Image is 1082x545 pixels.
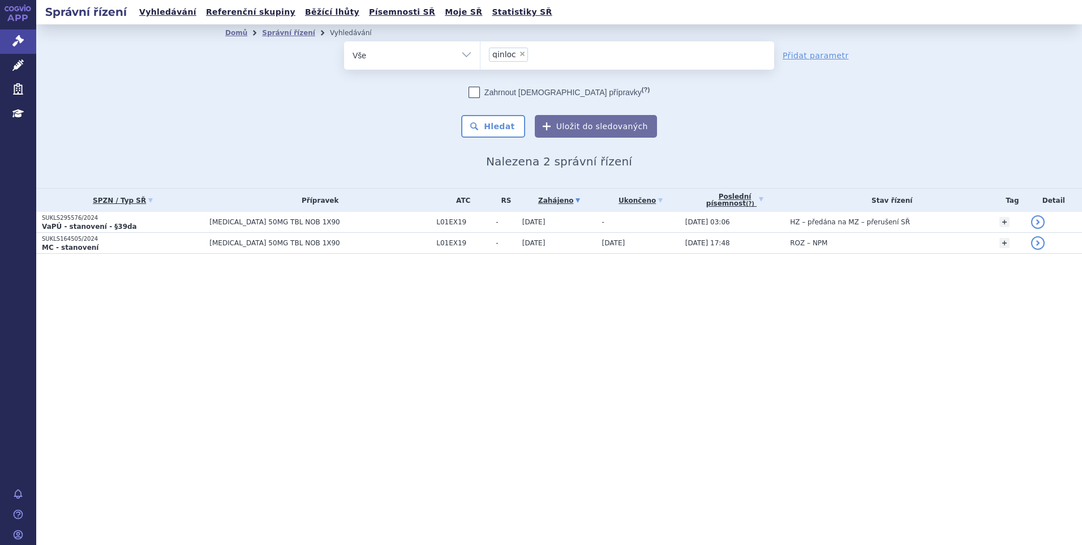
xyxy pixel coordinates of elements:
[790,218,910,226] span: HZ – předána na MZ – přerušení SŘ
[999,217,1010,227] a: +
[522,193,596,208] a: Zahájeno
[203,5,299,20] a: Referenční skupiny
[685,218,730,226] span: [DATE] 03:06
[42,244,98,252] strong: MC - stanovení
[436,218,490,226] span: L01EX19
[1031,215,1045,229] a: detail
[492,50,516,58] span: qinloc
[136,5,200,20] a: Vyhledávání
[488,5,555,20] a: Statistiky SŘ
[535,115,657,138] button: Uložit do sledovaných
[602,239,625,247] span: [DATE]
[685,189,785,212] a: Poslednípísemnost(?)
[783,50,849,61] a: Přidat parametr
[496,239,516,247] span: -
[522,239,546,247] span: [DATE]
[330,24,387,41] li: Vyhledávání
[209,239,431,247] span: [MEDICAL_DATA] 50MG TBL NOB 1X90
[225,29,247,37] a: Domů
[366,5,439,20] a: Písemnosti SŘ
[522,218,546,226] span: [DATE]
[461,115,525,138] button: Hledat
[642,86,650,93] abbr: (?)
[42,223,137,231] strong: VaPÚ - stanovení - §39da
[531,47,538,61] input: qinloc
[36,4,136,20] h2: Správní řízení
[999,238,1010,248] a: +
[685,239,730,247] span: [DATE] 17:48
[496,218,516,226] span: -
[302,5,363,20] a: Běžící lhůty
[490,189,516,212] th: RS
[994,189,1025,212] th: Tag
[209,218,431,226] span: [MEDICAL_DATA] 50MG TBL NOB 1X90
[204,189,431,212] th: Přípravek
[784,189,994,212] th: Stav řízení
[469,87,650,98] label: Zahrnout [DEMOGRAPHIC_DATA] přípravky
[790,239,827,247] span: ROZ – NPM
[431,189,490,212] th: ATC
[42,235,204,243] p: SUKLS164505/2024
[746,201,754,207] abbr: (?)
[602,218,604,226] span: -
[1025,189,1082,212] th: Detail
[486,155,632,168] span: Nalezena 2 správní řízení
[42,193,204,208] a: SPZN / Typ SŘ
[602,193,680,208] a: Ukončeno
[519,50,526,57] span: ×
[441,5,486,20] a: Moje SŘ
[262,29,315,37] a: Správní řízení
[1031,236,1045,250] a: detail
[436,239,490,247] span: L01EX19
[42,214,204,222] p: SUKLS295576/2024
